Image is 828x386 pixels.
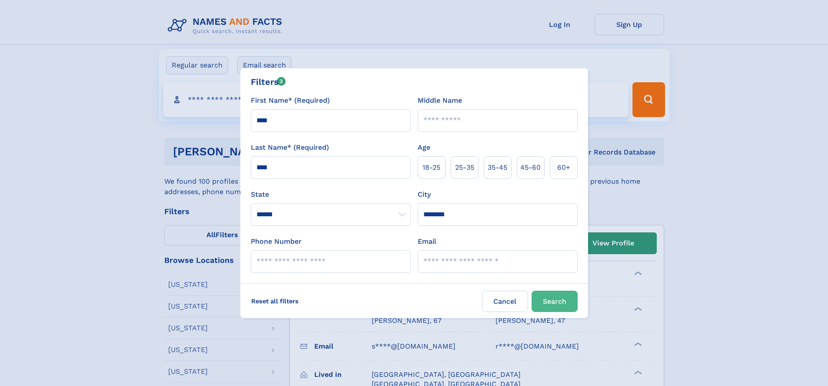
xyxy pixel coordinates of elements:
[520,162,541,173] span: 45‑60
[251,236,302,247] label: Phone Number
[418,142,430,153] label: Age
[251,189,411,200] label: State
[455,162,474,173] span: 25‑35
[246,291,304,312] label: Reset all filters
[418,189,431,200] label: City
[418,95,462,106] label: Middle Name
[482,291,528,312] label: Cancel
[422,162,440,173] span: 18‑25
[488,162,507,173] span: 35‑45
[557,162,570,173] span: 60+
[418,236,436,247] label: Email
[532,291,578,312] button: Search
[251,142,329,153] label: Last Name* (Required)
[251,95,330,106] label: First Name* (Required)
[251,75,286,88] div: Filters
